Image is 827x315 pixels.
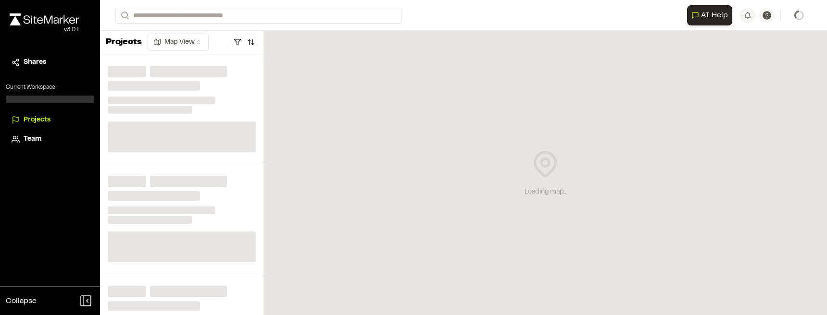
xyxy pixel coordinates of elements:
a: Projects [12,115,88,125]
button: Open AI Assistant [687,5,732,25]
div: Loading map... [525,187,566,197]
span: AI Help [701,10,728,21]
a: Team [12,134,88,145]
span: Projects [24,115,50,125]
p: Projects [106,36,142,49]
span: Collapse [6,295,37,307]
div: Oh geez...please don't... [10,25,79,34]
a: Shares [12,57,88,68]
div: Open AI Assistant [687,5,736,25]
span: Shares [24,57,46,68]
span: Team [24,134,41,145]
p: Current Workspace [6,83,94,92]
img: rebrand.png [10,13,79,25]
button: Search [115,8,133,24]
